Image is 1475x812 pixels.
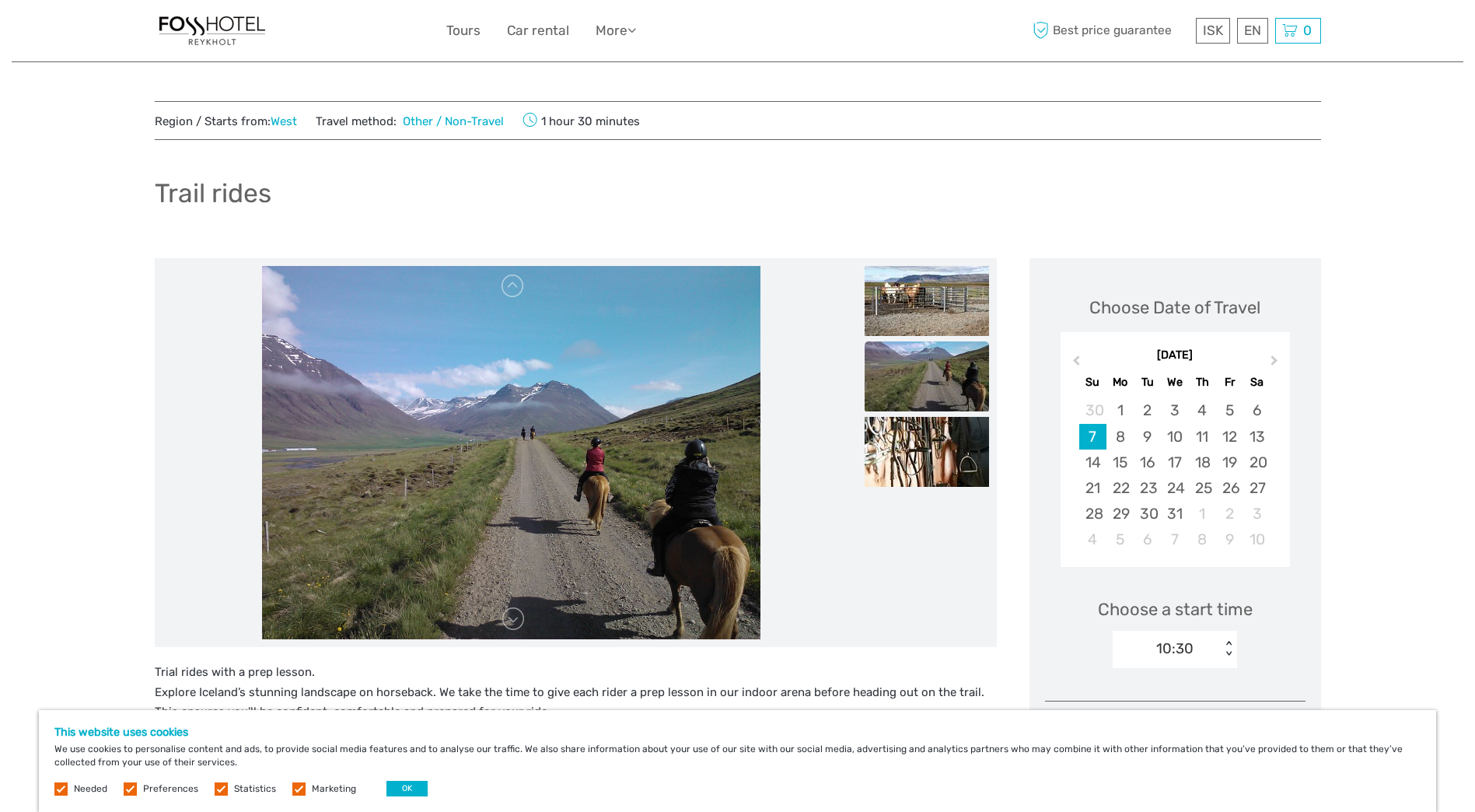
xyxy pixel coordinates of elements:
div: Choose Thursday, December 25th, 2025 [1189,475,1216,501]
span: Travel method: [316,110,505,131]
div: Choose Sunday, January 4th, 2026 [1079,527,1106,552]
div: Choose Monday, December 8th, 2025 [1106,424,1134,450]
span: 1 hour 30 minutes [523,110,640,131]
div: Fr [1216,372,1243,393]
div: Choose Tuesday, December 9th, 2025 [1134,424,1161,450]
span: Region / Starts from: [155,114,297,130]
div: Choose Wednesday, December 10th, 2025 [1161,424,1188,450]
button: Next Month [1264,352,1288,376]
img: bac4cee1163b45e093b9de3e88f43b80_slider_thumbnail.jpg [865,417,989,487]
p: Trial rides with a prep lesson. [155,663,997,723]
img: b86485adc7774dad9d8cfd03998cdd06_slider_thumbnail.jpg [865,341,989,411]
label: Marketing [312,782,356,796]
span: 0 [1301,23,1314,38]
div: Choose Sunday, December 28th, 2025 [1079,501,1106,527]
button: OK [386,781,428,796]
div: Choose Monday, December 22nd, 2025 [1106,475,1134,501]
div: Choose Tuesday, December 23rd, 2025 [1134,475,1161,501]
div: Choose Tuesday, December 16th, 2025 [1134,450,1161,475]
div: Th [1189,372,1216,393]
img: 1325-d350bf88-f202-48e6-ba09-5fbd552f958d_logo_small.jpg [155,12,270,50]
div: Su [1079,372,1106,393]
div: EN [1237,18,1268,44]
div: Choose Thursday, December 18th, 2025 [1189,450,1216,475]
a: Other / Non-Travel [397,114,505,128]
div: Choose Monday, January 5th, 2026 [1106,527,1134,552]
div: month 2025-12 [1065,397,1285,552]
div: Sa [1243,372,1271,393]
span: Choose a start time [1098,597,1253,621]
div: Choose Friday, December 12th, 2025 [1216,424,1243,450]
img: a4b77c06bc984ef1a1413c6ed9ab72e3_slider_thumbnail.jpg [865,266,989,336]
div: 10:30 [1156,639,1194,659]
div: Choose Sunday, November 30th, 2025 [1079,397,1106,423]
div: Choose Monday, December 1st, 2025 [1106,397,1134,423]
div: Choose Saturday, December 20th, 2025 [1243,450,1271,475]
a: West [271,114,297,128]
div: Choose Saturday, January 10th, 2026 [1243,527,1271,552]
label: Statistics [234,782,276,796]
div: Choose Sunday, December 7th, 2025 [1079,424,1106,450]
div: Mo [1106,372,1134,393]
div: We [1161,372,1188,393]
div: Tu [1134,372,1161,393]
div: Choose Friday, December 26th, 2025 [1216,475,1243,501]
div: Choose Date of Travel [1089,296,1260,320]
button: Previous Month [1062,352,1087,376]
div: Choose Friday, December 5th, 2025 [1216,397,1243,423]
div: Choose Monday, December 29th, 2025 [1106,501,1134,527]
div: Choose Tuesday, December 2nd, 2025 [1134,397,1161,423]
span: ISK [1203,23,1223,38]
div: Choose Wednesday, December 31st, 2025 [1161,501,1188,527]
div: Choose Saturday, December 13th, 2025 [1243,424,1271,450]
div: Choose Saturday, December 27th, 2025 [1243,475,1271,501]
a: More [596,19,636,42]
h5: This website uses cookies [54,726,1421,739]
div: Choose Thursday, December 4th, 2025 [1189,397,1216,423]
img: b86485adc7774dad9d8cfd03998cdd06_main_slider.jpg [262,266,760,639]
div: Choose Sunday, December 21st, 2025 [1079,475,1106,501]
label: Preferences [143,782,198,796]
a: Car rental [507,19,569,42]
div: Choose Sunday, December 14th, 2025 [1079,450,1106,475]
div: Choose Tuesday, January 6th, 2026 [1134,527,1161,552]
div: Choose Tuesday, December 30th, 2025 [1134,501,1161,527]
div: Choose Monday, December 15th, 2025 [1106,450,1134,475]
div: Choose Thursday, January 8th, 2026 [1189,527,1216,552]
div: [DATE] [1061,348,1290,364]
span: Best price guarantee [1029,18,1192,44]
div: Choose Saturday, January 3rd, 2026 [1243,501,1271,527]
div: Choose Thursday, December 11th, 2025 [1189,424,1216,450]
div: Choose Wednesday, December 3rd, 2025 [1161,397,1188,423]
div: We use cookies to personalise content and ads, to provide social media features and to analyse ou... [39,710,1436,812]
div: Choose Wednesday, December 24th, 2025 [1161,475,1188,501]
div: Choose Friday, January 9th, 2026 [1216,527,1243,552]
h1: Trail rides [155,177,271,209]
div: Choose Wednesday, December 17th, 2025 [1161,450,1188,475]
span: Explore Iceland’s stunning landscape on horseback. We take the time to give each rider a prep les... [155,685,984,719]
label: Needed [74,782,107,796]
div: Choose Friday, December 19th, 2025 [1216,450,1243,475]
div: Choose Wednesday, January 7th, 2026 [1161,527,1188,552]
a: Tours [446,19,481,42]
div: Choose Friday, January 2nd, 2026 [1216,501,1243,527]
div: Choose Saturday, December 6th, 2025 [1243,397,1271,423]
div: Choose Thursday, January 1st, 2026 [1189,501,1216,527]
div: < > [1222,641,1236,657]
